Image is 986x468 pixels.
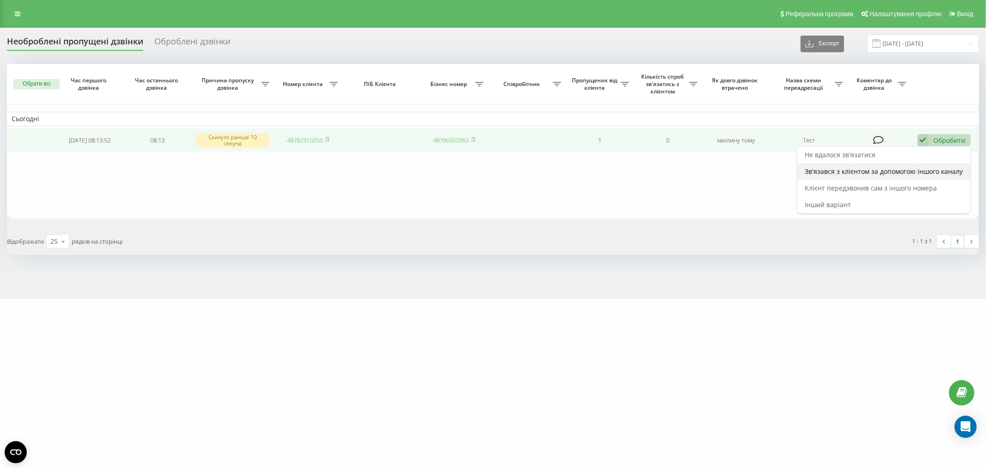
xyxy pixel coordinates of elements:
[702,128,770,153] td: хвилину тому
[131,77,184,91] span: Час останнього дзвінка
[775,77,835,91] span: Назва схеми переадресації
[638,73,689,95] span: Кількість спроб зв'язатись з клієнтом
[72,237,122,246] span: рядків на сторінці
[870,10,942,18] span: Налаштування профілю
[634,128,702,153] td: 0
[433,136,469,144] a: 48799352963
[5,441,27,463] button: Open CMP widget
[913,236,932,246] div: 1 - 1 з 1
[805,200,851,209] span: Інший варіант
[570,77,621,91] span: Пропущених від клієнта
[710,77,762,91] span: Як довго дзвінок втрачено
[13,79,60,89] button: Обрати всі
[7,237,44,246] span: Відображати
[63,77,116,91] span: Час першого дзвінка
[955,416,977,438] div: Open Intercom Messenger
[279,80,329,88] span: Номер клієнта
[50,237,58,246] div: 25
[805,184,937,192] span: Клієнт передзвонив сам з іншого номера
[196,133,269,147] div: Скинуто раніше 10 секунд
[350,80,412,88] span: ПІБ Клієнта
[493,80,553,88] span: Співробітник
[786,10,854,18] span: Реферальна програма
[425,80,475,88] span: Бізнес номер
[957,10,974,18] span: Вихід
[805,150,876,159] span: Не вдалося зв'язатися
[123,128,191,153] td: 08:13
[801,36,844,52] button: Експорт
[154,37,230,51] div: Оброблені дзвінки
[934,136,966,145] div: Обробити
[196,77,262,91] span: Причина пропуску дзвінка
[55,128,123,153] td: [DATE] 08:13:52
[287,136,323,144] a: 48782310253
[951,235,965,248] a: 1
[805,167,963,176] span: Зв'язався з клієнтом за допомогою іншого каналу
[566,128,634,153] td: 1
[852,77,898,91] span: Коментар до дзвінка
[7,37,143,51] div: Необроблені пропущені дзвінки
[7,112,979,126] td: Сьогодні
[770,128,848,153] td: Тест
